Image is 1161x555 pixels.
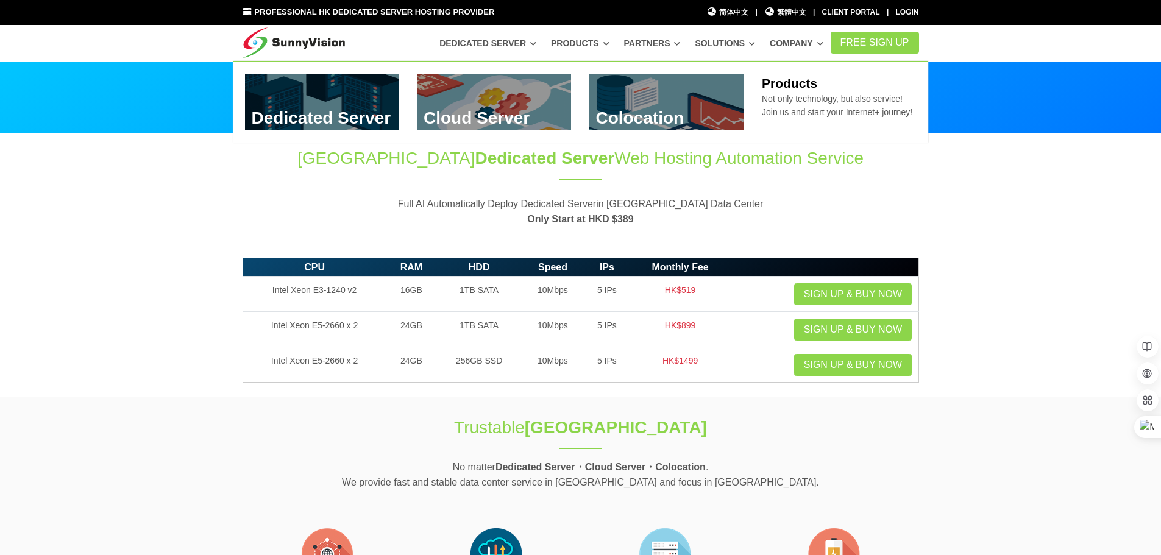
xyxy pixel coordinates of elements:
[522,347,584,383] td: 10Mbps
[896,8,919,16] a: Login
[243,196,919,227] p: Full AI Automatically Deploy Dedicated Serverin [GEOGRAPHIC_DATA] Data Center
[762,94,912,117] span: Not only technology, but also service! Join us and start your Internet+ journey!
[630,258,730,277] th: Monthly Fee
[254,7,494,16] span: Professional HK Dedicated Server Hosting Provider
[887,7,889,18] li: |
[475,149,614,168] span: Dedicated Server
[525,418,707,437] strong: [GEOGRAPHIC_DATA]
[378,415,784,439] h1: Trustable
[527,214,633,224] strong: Only Start at HKD $389
[794,354,912,376] a: Sign up & Buy Now
[584,258,630,277] th: IPs
[584,347,630,383] td: 5 IPs
[233,61,928,143] div: Dedicated Server
[831,32,919,54] a: FREE Sign Up
[386,312,437,347] td: 24GB
[522,312,584,347] td: 10Mbps
[243,277,386,312] td: Intel Xeon E3-1240 v2
[551,32,609,54] a: Products
[386,258,437,277] th: RAM
[630,347,730,383] td: HK$1499
[770,32,823,54] a: Company
[522,258,584,277] th: Speed
[707,7,749,18] a: 简体中文
[794,319,912,341] a: Sign up & Buy Now
[630,277,730,312] td: HK$519
[436,347,522,383] td: 256GB SSD
[386,347,437,383] td: 24GB
[584,312,630,347] td: 5 IPs
[436,312,522,347] td: 1TB SATA
[243,459,919,490] p: No matter . We provide fast and stable data center service in [GEOGRAPHIC_DATA] and focus in [GEO...
[522,277,584,312] td: 10Mbps
[813,7,815,18] li: |
[584,277,630,312] td: 5 IPs
[762,76,817,90] b: Products
[624,32,681,54] a: Partners
[695,32,755,54] a: Solutions
[822,8,880,16] a: Client Portal
[386,277,437,312] td: 16GB
[243,347,386,383] td: Intel Xeon E5-2660 x 2
[243,146,919,170] h1: [GEOGRAPHIC_DATA] Web Hosting Automation Service
[630,312,730,347] td: HK$899
[436,277,522,312] td: 1TB SATA
[794,283,912,305] a: Sign up & Buy Now
[436,258,522,277] th: HDD
[439,32,536,54] a: Dedicated Server
[755,7,757,18] li: |
[243,258,386,277] th: CPU
[764,7,806,18] a: 繁體中文
[243,312,386,347] td: Intel Xeon E5-2660 x 2
[495,462,706,472] strong: Dedicated Server・Cloud Server・Colocation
